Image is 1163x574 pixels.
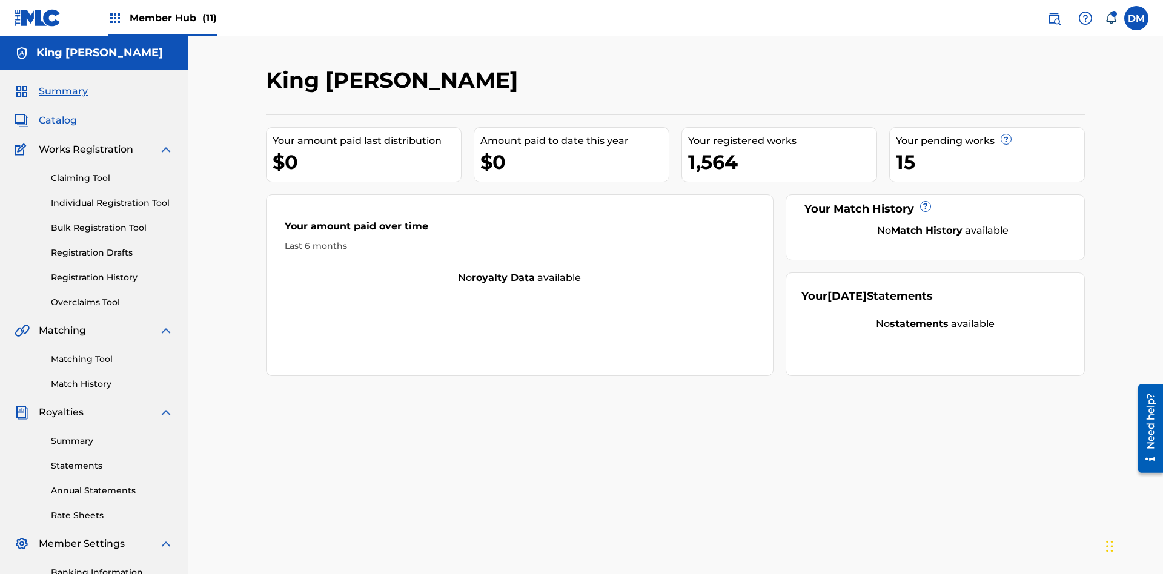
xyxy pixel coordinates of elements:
[51,509,173,522] a: Rate Sheets
[15,9,61,27] img: MLC Logo
[890,318,949,329] strong: statements
[15,84,88,99] a: SummarySummary
[51,435,173,447] a: Summary
[51,222,173,234] a: Bulk Registration Tool
[51,172,173,185] a: Claiming Tool
[15,536,29,551] img: Member Settings
[480,134,669,148] div: Amount paid to date this year
[15,46,29,61] img: Accounts
[51,484,173,497] a: Annual Statements
[1124,6,1148,30] div: User Menu
[827,289,867,303] span: [DATE]
[39,405,84,420] span: Royalties
[15,84,29,99] img: Summary
[1042,6,1066,30] a: Public Search
[51,197,173,209] a: Individual Registration Tool
[1001,134,1011,144] span: ?
[1105,12,1117,24] div: Notifications
[273,134,461,148] div: Your amount paid last distribution
[817,223,1070,238] div: No available
[801,317,1070,331] div: No available
[273,148,461,176] div: $0
[1102,516,1163,574] iframe: Chat Widget
[39,113,77,128] span: Catalog
[51,353,173,366] a: Matching Tool
[688,148,876,176] div: 1,564
[15,323,30,338] img: Matching
[266,67,524,94] h2: King [PERSON_NAME]
[108,11,122,25] img: Top Rightsholders
[896,134,1084,148] div: Your pending works
[921,202,930,211] span: ?
[130,11,217,25] span: Member Hub
[15,113,77,128] a: CatalogCatalog
[39,142,133,157] span: Works Registration
[39,84,88,99] span: Summary
[801,288,933,305] div: Your Statements
[1106,528,1113,564] div: Drag
[51,378,173,391] a: Match History
[267,271,773,285] div: No available
[159,405,173,420] img: expand
[285,219,755,240] div: Your amount paid over time
[51,460,173,472] a: Statements
[285,240,755,252] div: Last 6 months
[51,271,173,284] a: Registration History
[202,12,217,24] span: (11)
[1078,11,1093,25] img: help
[159,142,173,157] img: expand
[896,148,1084,176] div: 15
[159,536,173,551] img: expand
[1073,6,1098,30] div: Help
[39,323,86,338] span: Matching
[15,142,30,157] img: Works Registration
[159,323,173,338] img: expand
[39,536,125,551] span: Member Settings
[688,134,876,148] div: Your registered works
[51,296,173,309] a: Overclaims Tool
[1129,380,1163,479] iframe: Resource Center
[801,201,1070,217] div: Your Match History
[472,272,535,283] strong: royalty data
[891,225,963,236] strong: Match History
[15,405,29,420] img: Royalties
[1047,11,1061,25] img: search
[36,46,163,60] h5: King McTesterson
[480,148,669,176] div: $0
[51,246,173,259] a: Registration Drafts
[15,113,29,128] img: Catalog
